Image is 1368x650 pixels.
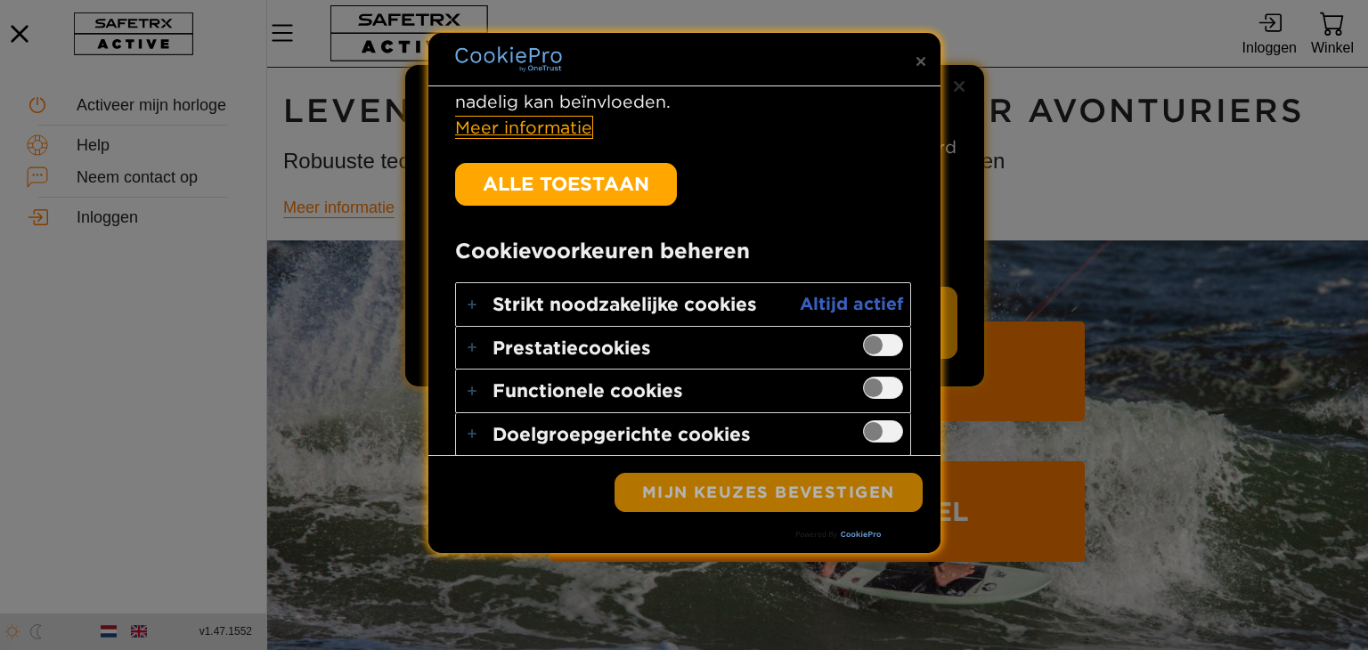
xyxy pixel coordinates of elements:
[455,46,562,72] img: Bedrijfslogo
[455,163,678,206] button: Alle toestaan
[796,531,882,540] img: Powered by OneTrust Opent in een nieuw tabblad
[455,117,592,138] a: Meer informatie over uw privacy, opent in een nieuw tabblad
[615,473,923,512] button: Mijn keuzes bevestigen
[455,237,911,273] h3: Cookievoorkeuren beheren
[428,33,940,553] div: Voorkeurenmenu
[796,531,932,553] a: Powered by OneTrust Opent in een nieuw tabblad
[901,42,940,81] button: Sluiten
[455,42,562,77] div: Bedrijfslogo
